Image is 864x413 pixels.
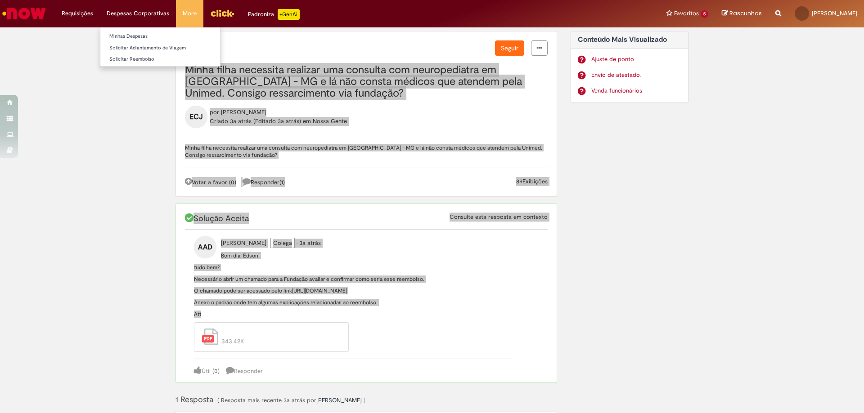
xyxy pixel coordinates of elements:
[194,243,216,250] a: AAD
[100,31,220,41] a: Minhas Despesas
[226,367,263,375] a: Responder
[221,239,266,248] a: Amanda Araujo da Silva perfil
[194,287,512,294] p: O chamado pode ser acessado pelo link
[194,299,512,306] p: Anexo o padrão onde tem algumas explicações relacionadas ao reembolso.
[221,108,266,117] a: Edson Carlos Junior perfil
[100,43,220,53] a: Solicitar Adiantamento de Viagem
[243,178,285,186] span: Responder
[279,178,285,186] span: ( )
[292,287,347,294] a: [URL][DOMAIN_NAME]
[571,31,689,103] div: Conteúdo Mais Visualizado
[230,117,252,125] span: 3a atrás
[214,367,218,375] span: 0
[194,367,211,375] a: Útil
[221,337,337,346] span: 343.42K
[313,117,347,125] a: Nossa Gente
[278,117,299,125] span: 3a atrás
[701,10,708,18] span: 5
[495,40,524,56] button: Seguir
[1,4,47,22] img: ServiceNow
[522,178,548,185] span: Exibições
[450,213,548,221] a: Consulte esta resposta em contexto
[722,9,762,18] a: Rascunhos
[591,71,682,80] a: Envio de atestado.
[194,311,512,318] p: Att
[297,239,297,247] span: •
[278,9,300,20] p: +GenAi
[198,240,212,254] span: AAD
[210,6,234,20] img: click_logo_yellow_360x200.png
[185,213,548,230] div: Solução Aceita
[221,328,337,337] span: FAHZ.pdf
[299,117,301,125] span: )
[591,55,682,64] a: Ajuste de ponto
[674,9,699,18] span: Favoritos
[230,117,252,125] time: 04/04/2022 11:20:49
[194,275,512,283] p: Necessário abrir um chamado para a Fundação avaliar e confirmar como seria esse reembolso.
[210,117,228,125] span: Criado
[231,178,234,186] span: 0
[185,63,522,101] span: Minha filha necessita realizar uma consulta com neuropediatra em [GEOGRAPHIC_DATA] - MG e lá não ...
[185,112,207,120] a: ECJ
[185,178,227,186] a: Votar a favor
[270,238,295,248] span: Colega
[210,108,219,116] span: por
[812,9,857,17] span: [PERSON_NAME]
[229,178,236,186] span: ( )
[591,87,682,95] a: Venda funcionários
[175,395,216,405] span: 1 Resposta
[516,178,522,185] span: 89
[189,110,203,124] span: ECJ
[299,239,321,247] span: 3a atrás
[316,396,362,404] span: Amanda Araujo da Silva perfil
[281,178,283,186] span: 1
[729,9,762,18] span: Rascunhos
[299,239,321,247] time: 08/04/2022 17:37:51
[107,9,169,18] span: Despesas Corporativas
[316,396,362,405] a: Amanda Araujo da Silva perfil
[278,117,299,125] time: 08/04/2022 10:36:58
[100,27,221,67] ul: Despesas Corporativas
[578,36,682,44] h2: Conteúdo Mais Visualizado
[194,264,512,271] p: tudo bem?
[248,9,300,20] div: Padroniza
[303,117,311,125] span: em
[221,239,266,247] span: Amanda Araujo da Silva perfil
[185,213,251,224] span: Solução Aceita
[217,396,365,404] span: ( Resposta mais recente por
[212,367,220,375] span: ( )
[62,9,93,18] span: Requisições
[283,396,305,404] span: 3a atrás
[364,396,365,404] span: )
[243,177,289,187] a: 1 respostas, clique para responder
[185,144,548,159] p: Minha filha necessita realizar uma consulta com neuropediatra em [GEOGRAPHIC_DATA] - MG e lá não ...
[219,328,337,348] span: O download do anexo FAHZ.pdf tem 343.42K de tamanho.
[194,252,512,259] p: Bom dia, Edson!
[221,108,266,116] span: Edson Carlos Junior perfil
[283,396,305,404] time: 08/04/2022 11:03:44
[100,54,220,64] a: Solicitar Reembolso
[531,40,548,56] a: menu Ações
[183,9,197,18] span: More
[201,328,219,348] span: arquivo
[253,117,303,125] span: (Editado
